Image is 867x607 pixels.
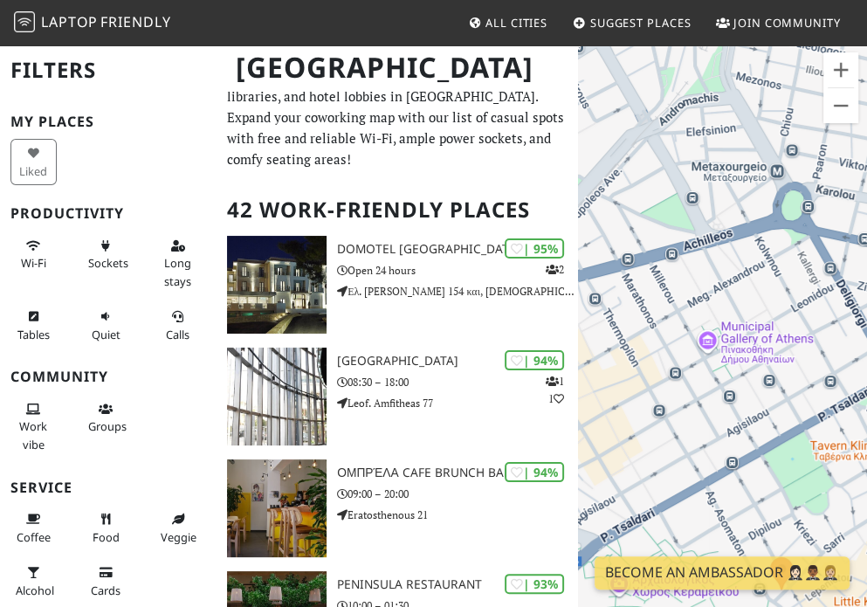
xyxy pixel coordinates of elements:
[505,574,564,594] div: | 93%
[83,395,129,441] button: Groups
[217,236,578,334] a: Domotel Kastri Hotel | 95% 2 Domotel [GEOGRAPHIC_DATA] Open 24 hours Ελ. [PERSON_NAME] 154 και, [...
[100,12,170,31] span: Friendly
[546,373,564,406] p: 1 1
[733,15,841,31] span: Join Community
[823,88,858,123] button: Zoom out
[83,231,129,278] button: Sockets
[337,374,578,390] p: 08:30 – 18:00
[590,15,692,31] span: Suggest Places
[227,183,568,237] h2: 42 Work-Friendly Places
[709,7,848,38] a: Join Community
[14,8,171,38] a: LaptopFriendly LaptopFriendly
[337,486,578,502] p: 09:00 – 20:00
[227,348,327,445] img: Red Center
[91,583,120,598] span: Credit cards
[92,327,120,342] span: Quiet
[83,302,129,348] button: Quiet
[337,262,578,279] p: Open 24 hours
[337,577,578,592] h3: Peninsula Restaurant
[10,114,206,130] h3: My Places
[227,65,568,169] p: The best work and study-friendly cafes, restaurants, libraries, and hotel lobbies in [GEOGRAPHIC_...
[337,395,578,411] p: Leof. Amfitheas 77
[337,466,578,480] h3: Ομπρέλα Cafe Brunch Bar
[88,255,128,271] span: Power sockets
[823,52,858,87] button: Zoom in
[461,7,554,38] a: All Cities
[337,507,578,523] p: Eratosthenous 21
[337,242,578,257] h3: Domotel [GEOGRAPHIC_DATA]
[337,354,578,369] h3: [GEOGRAPHIC_DATA]
[155,231,202,295] button: Long stays
[155,505,202,551] button: Veggie
[10,44,206,97] h2: Filters
[155,302,202,348] button: Calls
[10,205,206,222] h3: Productivity
[17,327,50,342] span: Work-friendly tables
[161,529,196,545] span: Veggie
[222,44,575,92] h1: [GEOGRAPHIC_DATA]
[10,231,57,278] button: Wi-Fi
[566,7,698,38] a: Suggest Places
[217,348,578,445] a: Red Center | 94% 11 [GEOGRAPHIC_DATA] 08:30 – 18:00 Leof. Amfitheas 77
[93,529,120,545] span: Food
[227,236,327,334] img: Domotel Kastri Hotel
[485,15,547,31] span: All Cities
[10,558,57,604] button: Alcohol
[10,395,57,459] button: Work vibe
[10,505,57,551] button: Coffee
[10,302,57,348] button: Tables
[17,529,51,545] span: Coffee
[505,462,564,482] div: | 94%
[19,418,47,452] span: People working
[14,11,35,32] img: LaptopFriendly
[41,12,98,31] span: Laptop
[83,558,129,604] button: Cards
[166,327,189,342] span: Video/audio calls
[227,459,327,557] img: Ομπρέλα Cafe Brunch Bar
[10,479,206,496] h3: Service
[217,459,578,557] a: Ομπρέλα Cafe Brunch Bar | 94% Ομπρέλα Cafe Brunch Bar 09:00 – 20:00 Eratosthenous 21
[88,418,127,434] span: Group tables
[505,350,564,370] div: | 94%
[505,238,564,259] div: | 95%
[337,283,578,300] p: Ελ. [PERSON_NAME] 154 και, [DEMOGRAPHIC_DATA]
[546,261,564,278] p: 2
[10,369,206,385] h3: Community
[16,583,54,598] span: Alcohol
[21,255,46,271] span: Stable Wi-Fi
[83,505,129,551] button: Food
[164,255,191,288] span: Long stays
